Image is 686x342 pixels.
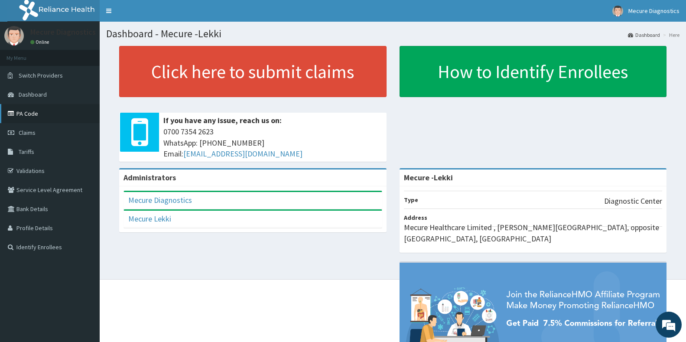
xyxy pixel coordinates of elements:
p: Mecure Healthcare Limited , [PERSON_NAME][GEOGRAPHIC_DATA], opposite [GEOGRAPHIC_DATA], [GEOGRAPH... [404,222,663,244]
p: Diagnostic Center [604,195,662,207]
b: Type [404,196,418,204]
span: 0700 7354 2623 WhatsApp: [PHONE_NUMBER] Email: [163,126,382,160]
span: Tariffs [19,148,34,156]
p: Mecure Diagnostics [30,28,96,36]
img: User Image [612,6,623,16]
img: User Image [4,26,24,46]
strong: Mecure -Lekki [404,173,453,182]
span: Dashboard [19,91,47,98]
span: Switch Providers [19,72,63,79]
a: Mecure Lekki [128,214,171,224]
a: How to Identify Enrollees [400,46,667,97]
a: [EMAIL_ADDRESS][DOMAIN_NAME] [183,149,302,159]
span: Claims [19,129,36,137]
a: Dashboard [628,31,660,39]
span: Mecure Diagnostics [628,7,679,15]
li: Here [661,31,679,39]
a: Online [30,39,51,45]
b: Administrators [124,173,176,182]
a: Mecure Diagnostics [128,195,192,205]
b: If you have any issue, reach us on: [163,115,282,125]
a: Click here to submit claims [119,46,387,97]
b: Address [404,214,427,221]
h1: Dashboard - Mecure -Lekki [106,28,679,39]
